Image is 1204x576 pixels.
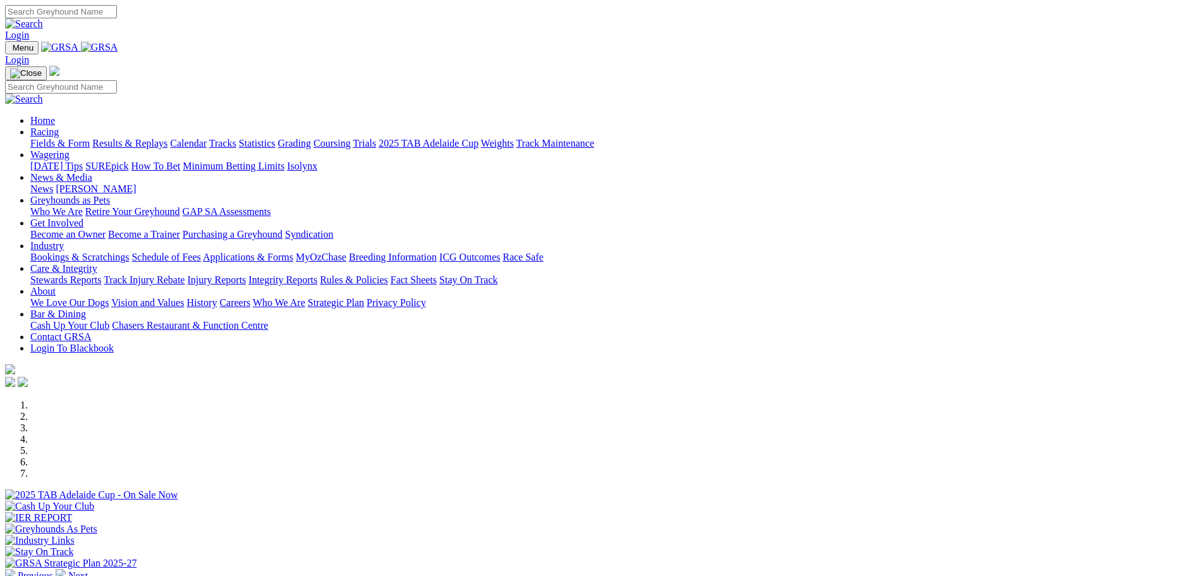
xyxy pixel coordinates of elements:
div: Greyhounds as Pets [30,206,1199,218]
a: Contact GRSA [30,331,91,342]
div: News & Media [30,183,1199,195]
a: Bar & Dining [30,309,86,319]
a: Breeding Information [349,252,437,262]
a: Syndication [285,229,333,240]
a: Industry [30,240,64,251]
img: IER REPORT [5,512,72,524]
a: Vision and Values [111,297,184,308]
button: Toggle navigation [5,66,47,80]
a: Purchasing a Greyhound [183,229,283,240]
a: Login [5,54,29,65]
a: Applications & Forms [203,252,293,262]
img: logo-grsa-white.png [5,364,15,374]
a: Strategic Plan [308,297,364,308]
img: GRSA Strategic Plan 2025-27 [5,558,137,569]
a: News [30,183,53,194]
a: Greyhounds as Pets [30,195,110,205]
a: Trials [353,138,376,149]
a: Grading [278,138,311,149]
div: Care & Integrity [30,274,1199,286]
a: Tracks [209,138,236,149]
div: About [30,297,1199,309]
a: Isolynx [287,161,317,171]
img: Close [10,68,42,78]
a: About [30,286,56,297]
img: Search [5,18,43,30]
a: 2025 TAB Adelaide Cup [379,138,478,149]
a: Become an Owner [30,229,106,240]
a: Retire Your Greyhound [85,206,180,217]
input: Search [5,5,117,18]
a: Track Injury Rebate [104,274,185,285]
a: Schedule of Fees [131,252,200,262]
div: Industry [30,252,1199,263]
a: Care & Integrity [30,263,97,274]
img: GRSA [41,42,78,53]
a: Login [5,30,29,40]
a: Integrity Reports [248,274,317,285]
a: Racing [30,126,59,137]
a: Fact Sheets [391,274,437,285]
a: Wagering [30,149,70,160]
a: Calendar [170,138,207,149]
a: Statistics [239,138,276,149]
a: Rules & Policies [320,274,388,285]
img: Industry Links [5,535,75,546]
a: Get Involved [30,218,83,228]
a: [PERSON_NAME] [56,183,136,194]
img: GRSA [81,42,118,53]
div: Wagering [30,161,1199,172]
a: Login To Blackbook [30,343,114,353]
a: Careers [219,297,250,308]
img: Search [5,94,43,105]
a: MyOzChase [296,252,346,262]
img: logo-grsa-white.png [49,66,59,76]
a: Become a Trainer [108,229,180,240]
a: Weights [481,138,514,149]
a: Privacy Policy [367,297,426,308]
a: Stay On Track [439,274,497,285]
div: Get Involved [30,229,1199,240]
div: Bar & Dining [30,320,1199,331]
a: Stewards Reports [30,274,101,285]
img: Stay On Track [5,546,73,558]
a: Chasers Restaurant & Function Centre [112,320,268,331]
img: twitter.svg [18,377,28,387]
img: 2025 TAB Adelaide Cup - On Sale Now [5,489,178,501]
a: Injury Reports [187,274,246,285]
a: Fields & Form [30,138,90,149]
a: Race Safe [502,252,543,262]
img: facebook.svg [5,377,15,387]
a: Bookings & Scratchings [30,252,129,262]
img: Cash Up Your Club [5,501,94,512]
a: Cash Up Your Club [30,320,109,331]
a: Minimum Betting Limits [183,161,284,171]
a: News & Media [30,172,92,183]
div: Racing [30,138,1199,149]
span: Menu [13,43,33,52]
a: We Love Our Dogs [30,297,109,308]
a: Results & Replays [92,138,167,149]
input: Search [5,80,117,94]
a: Coursing [313,138,351,149]
a: History [186,297,217,308]
a: Who We Are [30,206,83,217]
a: SUREpick [85,161,128,171]
a: [DATE] Tips [30,161,83,171]
a: How To Bet [131,161,181,171]
img: Greyhounds As Pets [5,524,97,535]
a: GAP SA Assessments [183,206,271,217]
a: Home [30,115,55,126]
a: Track Maintenance [516,138,594,149]
button: Toggle navigation [5,41,39,54]
a: Who We Are [253,297,305,308]
a: ICG Outcomes [439,252,500,262]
